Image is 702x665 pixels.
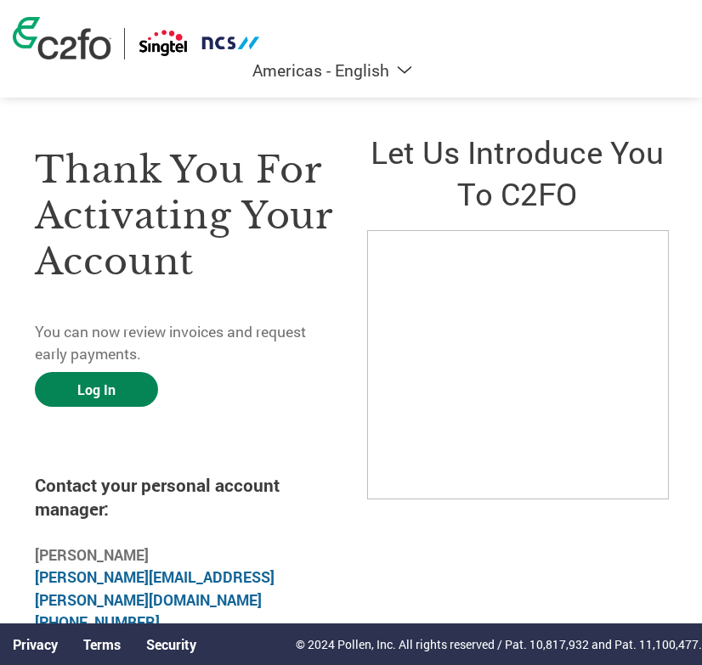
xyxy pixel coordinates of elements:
img: c2fo logo [13,17,111,59]
img: Singtel [138,28,261,59]
a: Log In [35,372,158,407]
a: [PHONE_NUMBER] [35,612,160,632]
a: [PERSON_NAME][EMAIL_ADDRESS][PERSON_NAME][DOMAIN_NAME] [35,567,275,609]
b: [PERSON_NAME] [35,545,149,565]
p: © 2024 Pollen, Inc. All rights reserved / Pat. 10,817,932 and Pat. 11,100,477. [296,635,702,653]
h4: Contact your personal account manager: [35,473,335,521]
p: You can now review invoices and request early payments. [35,321,335,366]
a: Terms [83,635,121,653]
iframe: C2FO Introduction Video [367,230,669,499]
h2: Let us introduce you to C2FO [367,131,667,214]
a: Security [146,635,196,653]
h3: Thank you for activating your account [35,147,335,285]
a: Privacy [13,635,58,653]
